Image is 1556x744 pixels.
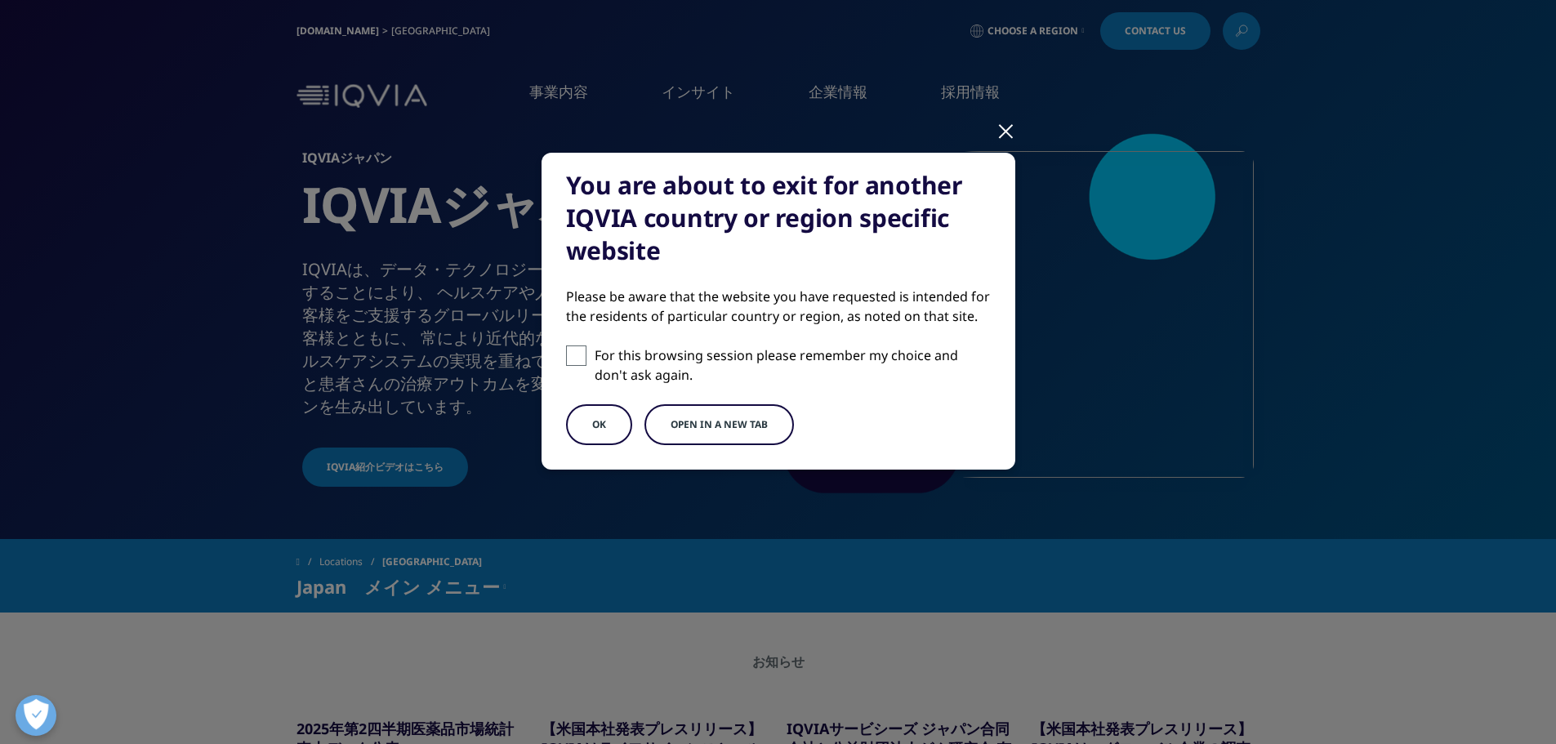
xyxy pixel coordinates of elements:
button: Open in a new tab [644,404,794,445]
button: 優先設定センターを開く [16,695,56,736]
div: Please be aware that the website you have requested is intended for the residents of particular c... [566,287,991,326]
p: For this browsing session please remember my choice and don't ask again. [595,345,991,385]
div: You are about to exit for another IQVIA country or region specific website [566,169,991,267]
button: OK [566,404,632,445]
